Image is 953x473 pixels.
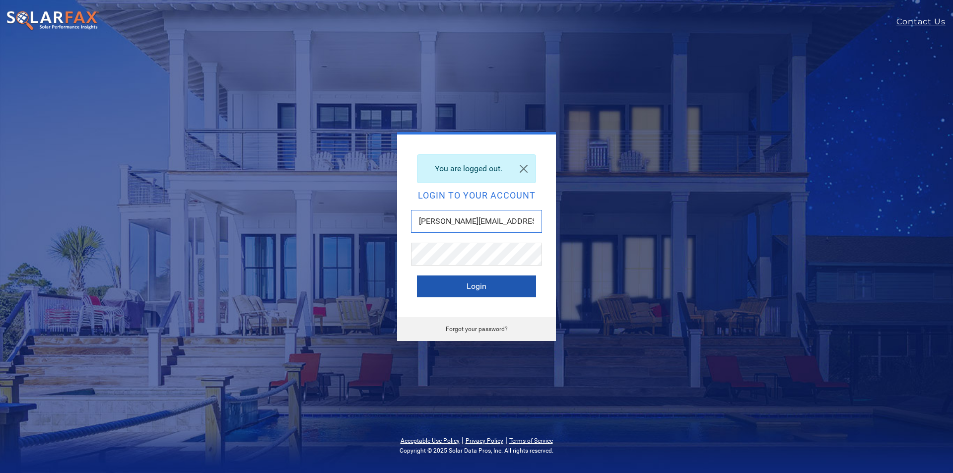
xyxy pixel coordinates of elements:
[6,10,99,31] img: SolarFax
[512,155,536,183] a: Close
[401,437,460,444] a: Acceptable Use Policy
[462,435,464,445] span: |
[446,326,508,333] a: Forgot your password?
[417,191,536,200] h2: Login to your account
[509,437,553,444] a: Terms of Service
[411,210,542,233] input: Email
[896,16,953,28] a: Contact Us
[417,275,536,297] button: Login
[466,437,503,444] a: Privacy Policy
[505,435,507,445] span: |
[417,154,536,183] div: You are logged out.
